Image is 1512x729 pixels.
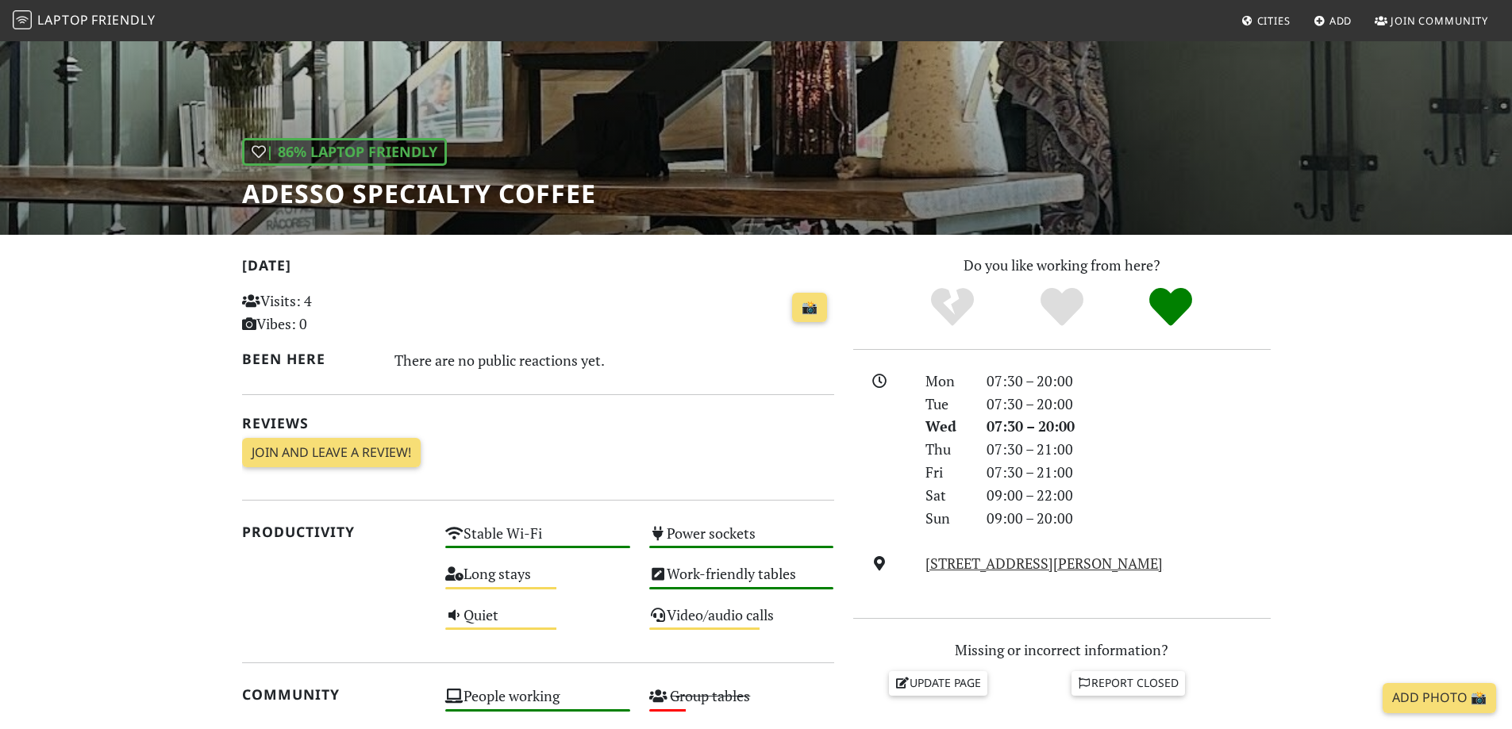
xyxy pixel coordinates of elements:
div: Video/audio calls [640,602,844,643]
a: [STREET_ADDRESS][PERSON_NAME] [925,554,1163,573]
div: There are no public reactions yet. [394,347,834,373]
div: 07:30 – 20:00 [977,415,1280,438]
span: Join Community [1391,13,1488,28]
div: Stable Wi-Fi [436,520,640,561]
a: Join Community [1368,6,1495,35]
a: Join and leave a review! [242,438,421,468]
div: Sat [916,484,976,507]
div: 07:30 – 21:00 [977,461,1280,484]
span: Laptop [37,11,89,29]
h2: Community [242,686,427,703]
a: Report closed [1071,671,1186,695]
h1: ADESSO Specialty Coffee [242,178,596,209]
div: 09:00 – 22:00 [977,484,1280,507]
div: | 86% Laptop Friendly [242,138,447,166]
a: Update page [889,671,987,695]
div: Quiet [436,602,640,643]
h2: Reviews [242,415,834,432]
span: Friendly [91,11,155,29]
a: Add [1307,6,1359,35]
div: 07:30 – 20:00 [977,370,1280,393]
div: Power sockets [640,520,844,561]
h2: [DATE] [242,257,834,280]
div: 09:00 – 20:00 [977,507,1280,530]
div: Work-friendly tables [640,561,844,601]
a: Add Photo 📸 [1383,683,1496,713]
div: 07:30 – 20:00 [977,393,1280,416]
div: No [898,286,1007,329]
div: Yes [1007,286,1117,329]
span: Add [1329,13,1352,28]
p: Do you like working from here? [853,254,1271,277]
a: 📸 [792,293,827,323]
h2: Been here [242,351,376,367]
div: Tue [916,393,976,416]
div: Mon [916,370,976,393]
s: Group tables [670,686,750,705]
div: Sun [916,507,976,530]
h2: Productivity [242,524,427,540]
div: 07:30 – 21:00 [977,438,1280,461]
div: Long stays [436,561,640,601]
div: Fri [916,461,976,484]
img: LaptopFriendly [13,10,32,29]
span: Cities [1257,13,1291,28]
a: LaptopFriendly LaptopFriendly [13,7,156,35]
div: Definitely! [1116,286,1225,329]
div: Wed [916,415,976,438]
div: Thu [916,438,976,461]
p: Visits: 4 Vibes: 0 [242,290,427,336]
p: Missing or incorrect information? [853,639,1271,662]
div: People working [436,683,640,723]
a: Cities [1235,6,1297,35]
